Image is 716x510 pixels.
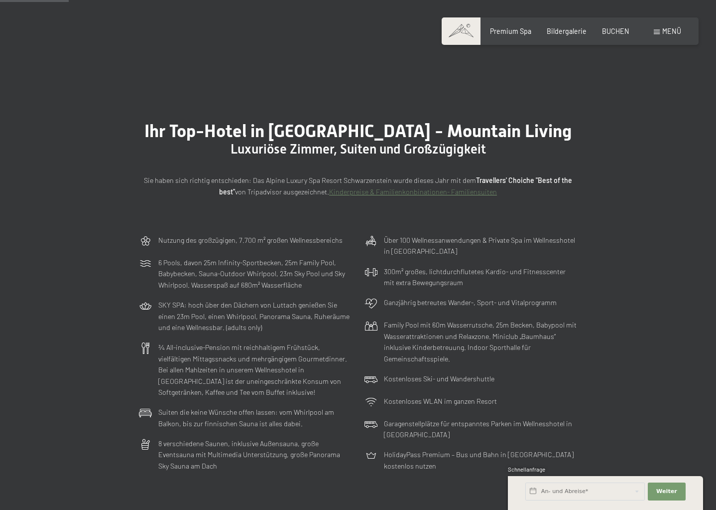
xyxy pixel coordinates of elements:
[158,300,352,334] p: SKY SPA: hoch über den Dächern von Luttach genießen Sie einen 23m Pool, einen Whirlpool, Panorama...
[547,27,587,35] a: Bildergalerie
[384,396,497,407] p: Kostenloses WLAN im ganzen Resort
[158,342,352,398] p: ¾ All-inclusive-Pension mit reichhaltigem Frühstück, vielfältigen Mittagssnacks und mehrgängigem ...
[490,27,531,35] a: Premium Spa
[158,235,343,246] p: Nutzung des großzügigen, 7.700 m² großen Wellnessbereichs
[508,466,545,473] span: Schnellanfrage
[648,483,686,501] button: Weiter
[384,373,494,385] p: Kostenloses Ski- und Wandershuttle
[139,175,577,197] p: Sie haben sich richtig entschieden: Das Alpine Luxury Spa Resort Schwarzenstein wurde dieses Jahr...
[602,27,629,35] a: BUCHEN
[158,257,352,291] p: 6 Pools, davon 25m Infinity-Sportbecken, 25m Family Pool, Babybecken, Sauna-Outdoor Whirlpool, 23...
[384,266,577,289] p: 300m² großes, lichtdurchflutetes Kardio- und Fitnesscenter mit extra Bewegungsraum
[384,449,577,472] p: HolidayPass Premium – Bus und Bahn in [GEOGRAPHIC_DATA] kostenlos nutzen
[158,407,352,429] p: Suiten die keine Wünsche offen lassen: vom Whirlpool am Balkon, bis zur finnischen Sauna ist alle...
[231,142,486,157] span: Luxuriöse Zimmer, Suiten und Großzügigkeit
[384,235,577,257] p: Über 100 Wellnessanwendungen & Private Spa im Wellnesshotel in [GEOGRAPHIC_DATA]
[144,121,572,141] span: Ihr Top-Hotel in [GEOGRAPHIC_DATA] - Mountain Living
[384,418,577,441] p: Garagenstellplätze für entspanntes Parken im Wellnesshotel in [GEOGRAPHIC_DATA]
[384,297,557,309] p: Ganzjährig betreutes Wander-, Sport- und Vitalprogramm
[662,27,681,35] span: Menü
[329,187,497,196] a: Kinderpreise & Familienkonbinationen- Familiensuiten
[384,320,577,364] p: Family Pool mit 60m Wasserrutsche, 25m Becken, Babypool mit Wasserattraktionen und Relaxzone. Min...
[219,176,572,196] strong: Travellers' Choiche "Best of the best"
[656,488,677,496] span: Weiter
[158,438,352,472] p: 8 verschiedene Saunen, inklusive Außensauna, große Eventsauna mit Multimedia Unterstützung, große...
